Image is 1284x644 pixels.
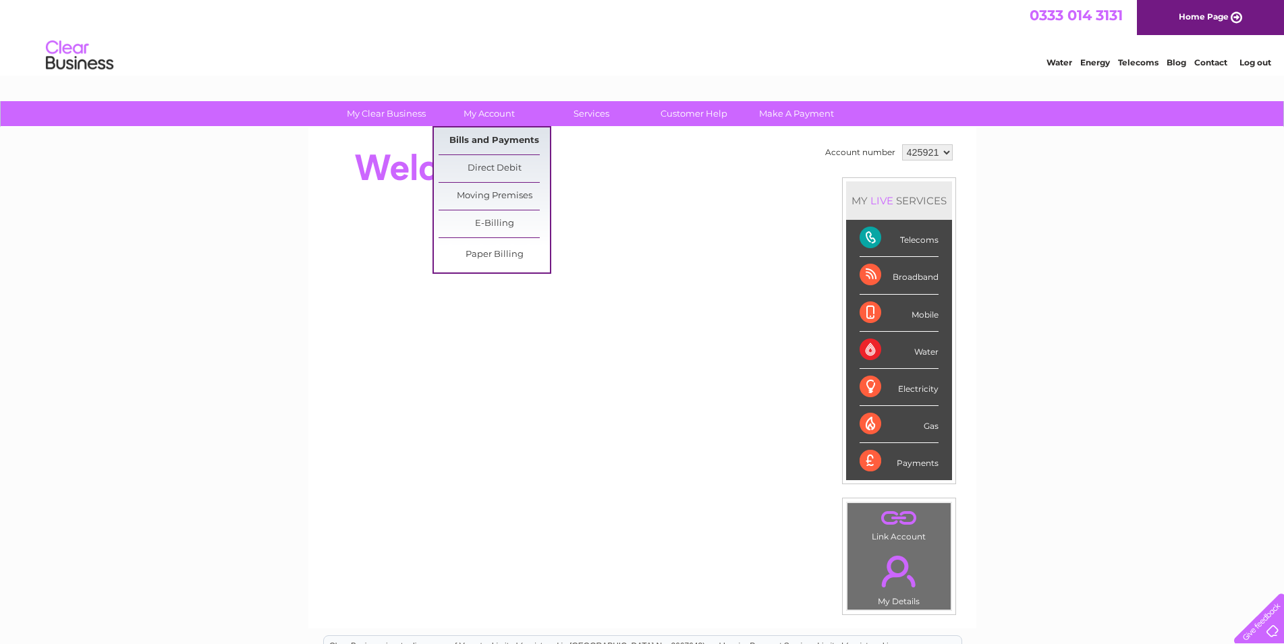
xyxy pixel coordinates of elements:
[324,7,961,65] div: Clear Business is a trading name of Verastar Limited (registered in [GEOGRAPHIC_DATA] No. 3667643...
[439,127,550,154] a: Bills and Payments
[860,220,939,257] div: Telecoms
[1046,57,1072,67] a: Water
[1167,57,1186,67] a: Blog
[536,101,647,126] a: Services
[860,332,939,369] div: Water
[45,35,114,76] img: logo.png
[860,295,939,332] div: Mobile
[847,502,951,545] td: Link Account
[868,194,896,207] div: LIVE
[439,241,550,268] a: Paper Billing
[741,101,852,126] a: Make A Payment
[846,181,952,220] div: MY SERVICES
[851,506,947,530] a: .
[847,544,951,610] td: My Details
[1118,57,1159,67] a: Telecoms
[1080,57,1110,67] a: Energy
[851,548,947,595] a: .
[822,141,899,164] td: Account number
[638,101,750,126] a: Customer Help
[860,257,939,294] div: Broadband
[1030,7,1123,24] a: 0333 014 3131
[1239,57,1271,67] a: Log out
[439,155,550,182] a: Direct Debit
[433,101,545,126] a: My Account
[860,443,939,479] div: Payments
[439,183,550,210] a: Moving Premises
[439,210,550,237] a: E-Billing
[860,406,939,443] div: Gas
[860,369,939,406] div: Electricity
[1194,57,1227,67] a: Contact
[331,101,442,126] a: My Clear Business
